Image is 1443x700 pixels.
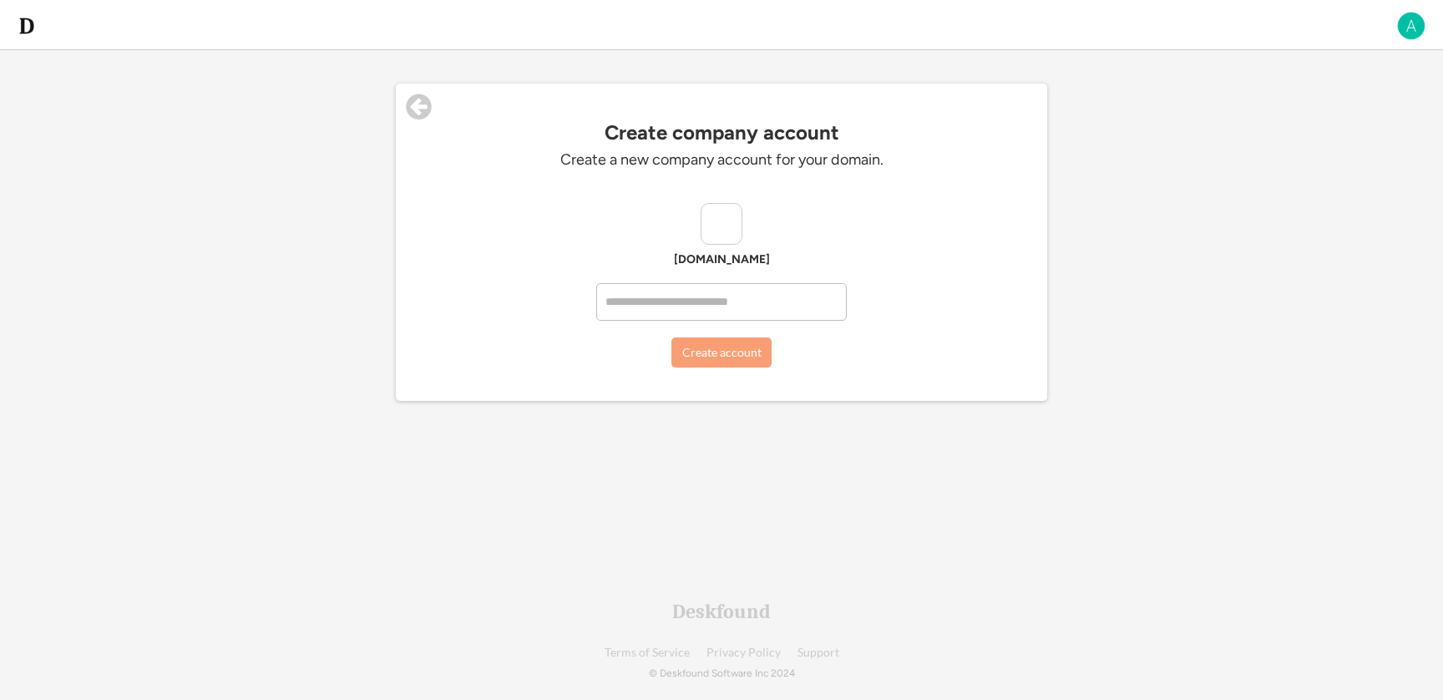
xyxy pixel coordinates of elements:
a: Privacy Policy [706,647,781,659]
div: Create a new company account for your domain. [479,150,964,170]
button: Create account [671,337,772,368]
img: yH5BAEAAAAALAAAAAABAAEAAAIBRAA7 [701,204,742,244]
div: [DOMAIN_NAME] [471,253,972,266]
a: Terms of Service [605,647,690,659]
div: Deskfound [672,601,771,621]
img: A.png [1396,11,1426,41]
img: d-whitebg.png [17,16,37,36]
a: Support [797,647,839,659]
div: Create company account [413,121,1030,145]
